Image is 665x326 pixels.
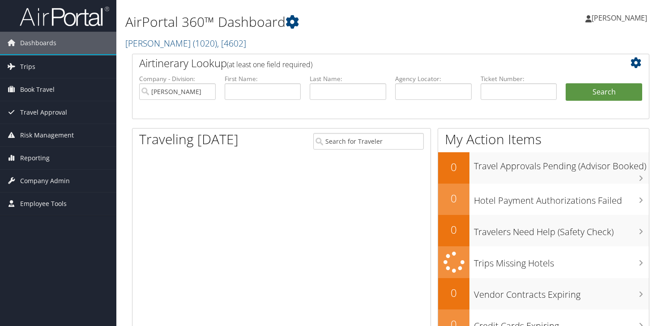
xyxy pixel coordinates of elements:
a: 0Hotel Payment Authorizations Failed [438,184,649,215]
a: 0Travel Approvals Pending (Advisor Booked) [438,152,649,184]
span: Risk Management [20,124,74,146]
span: [PERSON_NAME] [592,13,647,23]
h3: Hotel Payment Authorizations Failed [474,190,649,207]
input: Search for Traveler [313,133,424,150]
span: , [ 4602 ] [217,37,246,49]
h2: Airtinerary Lookup [139,56,599,71]
span: Reporting [20,147,50,169]
img: airportal-logo.png [20,6,109,27]
a: [PERSON_NAME] [125,37,246,49]
h2: 0 [438,159,469,175]
h1: My Action Items [438,130,649,149]
span: Employee Tools [20,193,67,215]
span: Company Admin [20,170,70,192]
label: Last Name: [310,74,386,83]
label: Ticket Number: [481,74,557,83]
h3: Trips Missing Hotels [474,253,649,270]
h1: Traveling [DATE] [139,130,239,149]
span: Travel Approval [20,101,67,124]
h2: 0 [438,191,469,206]
h2: 0 [438,222,469,237]
h3: Travelers Need Help (Safety Check) [474,221,649,238]
label: First Name: [225,74,301,83]
label: Company - Division: [139,74,216,83]
span: Trips [20,56,35,78]
span: Book Travel [20,78,55,101]
label: Agency Locator: [395,74,472,83]
h2: 0 [438,285,469,300]
span: Dashboards [20,32,56,54]
a: [PERSON_NAME] [585,4,656,31]
a: 0Vendor Contracts Expiring [438,278,649,309]
a: 0Travelers Need Help (Safety Check) [438,215,649,246]
h3: Vendor Contracts Expiring [474,284,649,301]
a: Trips Missing Hotels [438,246,649,278]
h3: Travel Approvals Pending (Advisor Booked) [474,155,649,172]
button: Search [566,83,642,101]
span: (at least one field required) [227,60,312,69]
span: ( 1020 ) [193,37,217,49]
h1: AirPortal 360™ Dashboard [125,13,479,31]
